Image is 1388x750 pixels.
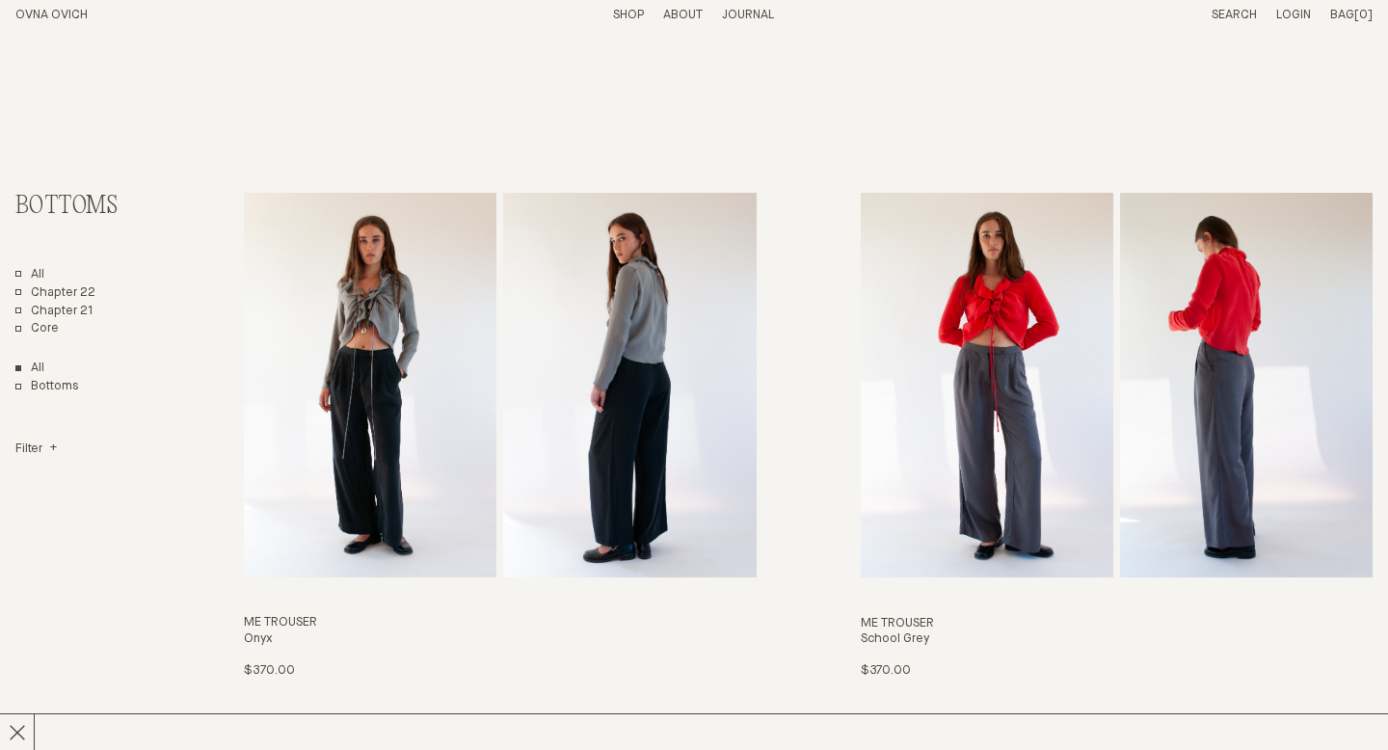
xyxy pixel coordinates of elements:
h4: Onyx [244,631,756,648]
span: $370.00 [244,664,294,677]
span: $370.00 [861,664,911,677]
a: Bottoms [15,379,79,395]
a: Me Trouser [861,193,1373,680]
span: [0] [1354,9,1373,21]
a: Chapter 21 [15,304,93,320]
span: Bag [1330,9,1354,21]
a: Home [15,9,88,21]
a: Journal [722,9,774,21]
h3: Me Trouser [861,616,1373,632]
a: Chapter 22 [15,285,95,302]
h2: Bottoms [15,193,172,221]
h3: Me Trouser [244,615,756,631]
img: Me Trouser [861,193,1113,577]
img: Me Trouser [244,193,496,577]
summary: About [663,8,703,24]
summary: Filter [15,442,57,458]
a: Search [1212,9,1257,21]
a: Core [15,321,59,337]
a: Me Trouser [244,193,756,680]
a: All [15,267,44,283]
a: Show All [15,361,44,377]
h4: School Grey [861,631,1373,648]
a: Login [1276,9,1311,21]
a: Shop [613,9,644,21]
